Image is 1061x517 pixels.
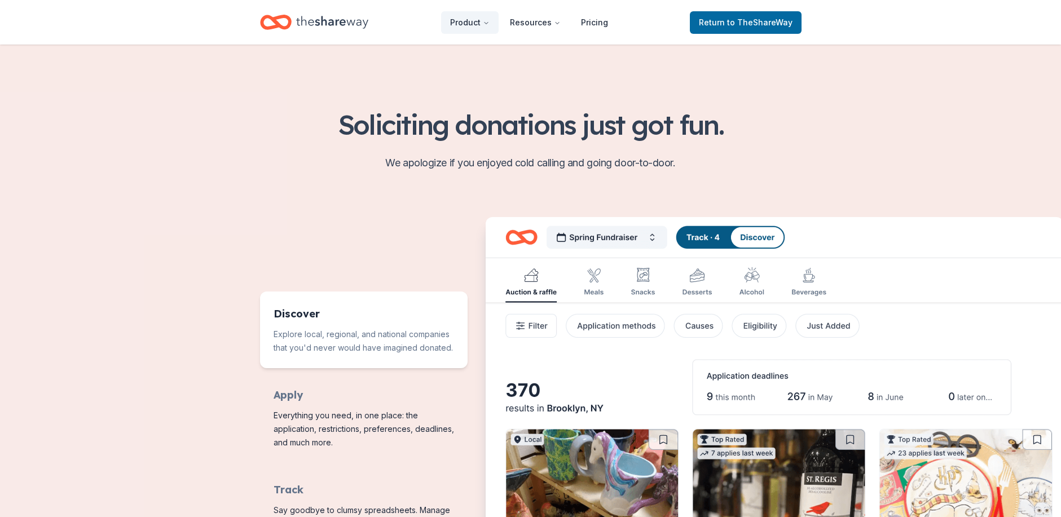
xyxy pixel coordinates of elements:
h2: Soliciting donations just got fun. [260,109,802,140]
nav: Main [441,9,617,36]
button: Product [441,11,499,34]
a: Pricing [572,11,617,34]
button: Resources [501,11,570,34]
span: Return [699,16,793,29]
span: to TheShareWay [727,17,793,27]
a: Home [260,9,368,36]
p: We apologize if you enjoyed cold calling and going door-to-door. [260,154,802,172]
a: Returnto TheShareWay [690,11,802,34]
